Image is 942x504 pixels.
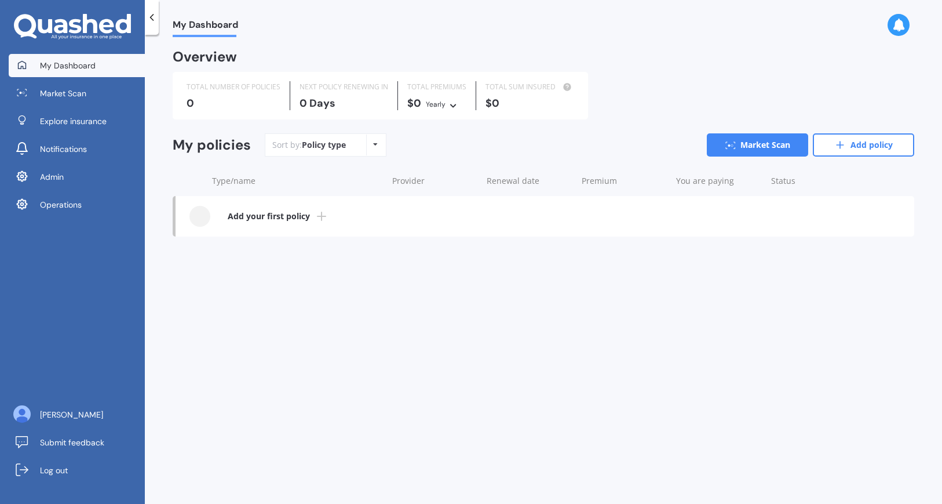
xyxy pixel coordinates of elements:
[228,211,310,222] b: Add your first policy
[9,459,145,482] a: Log out
[176,196,914,237] a: Add your first policy
[300,97,388,109] div: 0 Days
[392,175,477,187] div: Provider
[40,115,107,127] span: Explore insurance
[40,171,64,183] span: Admin
[212,175,383,187] div: Type/name
[676,175,761,187] div: You are paying
[40,465,68,476] span: Log out
[426,99,446,110] div: Yearly
[173,137,251,154] div: My policies
[485,97,574,109] div: $0
[13,405,31,423] img: ALV-UjU6YHOUIM1AGx_4vxbOkaOq-1eqc8a3URkVIJkc_iWYmQ98kTe7fc9QMVOBV43MoXmOPfWPN7JjnmUwLuIGKVePaQgPQ...
[272,139,346,151] div: Sort by:
[813,133,914,157] a: Add policy
[173,19,238,35] span: My Dashboard
[9,54,145,77] a: My Dashboard
[173,51,237,63] div: Overview
[487,175,572,187] div: Renewal date
[9,110,145,133] a: Explore insurance
[40,409,103,420] span: [PERSON_NAME]
[40,88,86,99] span: Market Scan
[40,60,96,71] span: My Dashboard
[9,403,145,426] a: [PERSON_NAME]
[9,137,145,161] a: Notifications
[40,199,82,211] span: Operations
[407,97,466,110] div: $0
[9,193,145,216] a: Operations
[771,175,856,187] div: Status
[300,81,388,93] div: NEXT POLICY RENEWING IN
[187,81,280,93] div: TOTAL NUMBER OF POLICIES
[707,133,808,157] a: Market Scan
[407,81,466,93] div: TOTAL PREMIUMS
[582,175,667,187] div: Premium
[187,97,280,109] div: 0
[9,82,145,105] a: Market Scan
[9,165,145,188] a: Admin
[40,437,104,448] span: Submit feedback
[302,139,346,151] div: Policy type
[485,81,574,93] div: TOTAL SUM INSURED
[9,431,145,454] a: Submit feedback
[40,143,87,155] span: Notifications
